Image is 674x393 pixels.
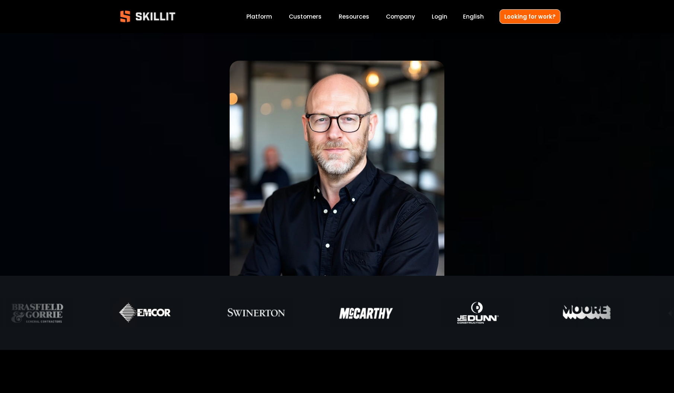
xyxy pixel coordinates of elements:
[463,12,484,22] div: language picker
[463,12,484,21] span: English
[246,12,272,22] a: Platform
[114,5,182,28] img: Skillit
[289,12,322,22] a: Customers
[339,12,369,21] span: Resources
[432,12,447,22] a: Login
[339,12,369,22] a: folder dropdown
[499,9,560,24] a: Looking for work?
[386,12,415,22] a: Company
